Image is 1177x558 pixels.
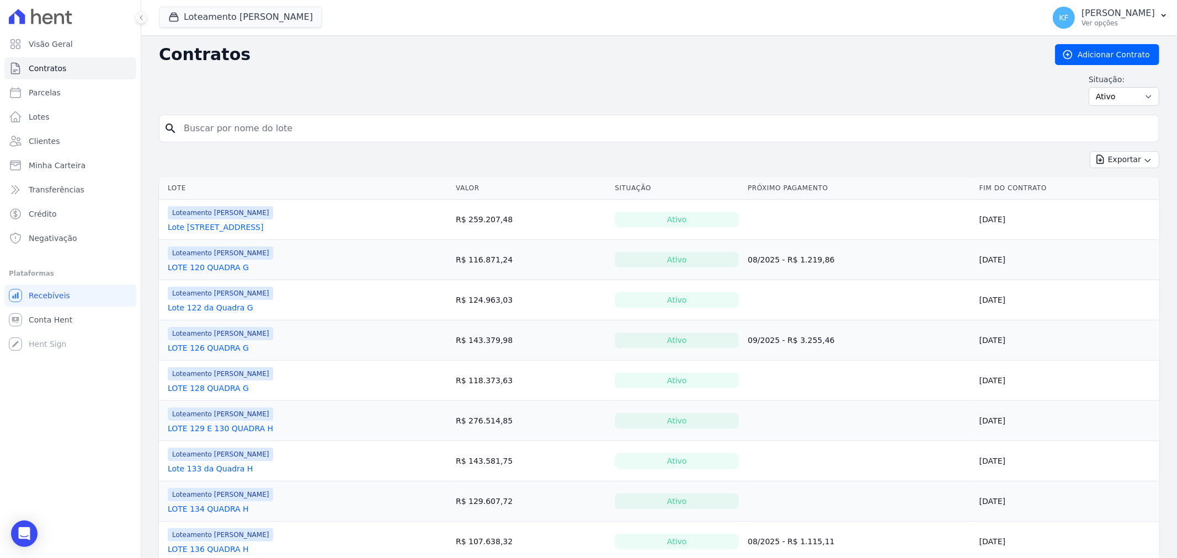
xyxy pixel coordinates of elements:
a: 08/2025 - R$ 1.115,11 [748,537,835,546]
div: Ativo [615,332,739,348]
a: Clientes [4,130,136,152]
div: Ativo [615,292,739,308]
a: LOTE 129 E 130 QUADRA H [168,423,273,434]
a: LOTE 128 QUADRA G [168,383,249,394]
h2: Contratos [159,45,1037,65]
div: Ativo [615,212,739,227]
span: Loteamento [PERSON_NAME] [168,367,273,380]
a: 09/2025 - R$ 3.255,46 [748,336,835,345]
span: Transferências [29,184,84,195]
span: Contratos [29,63,66,74]
span: Loteamento [PERSON_NAME] [168,246,273,260]
td: R$ 124.963,03 [451,280,610,320]
a: Recebíveis [4,285,136,307]
div: Ativo [615,493,739,509]
a: Conta Hent [4,309,136,331]
th: Lote [159,177,451,200]
td: [DATE] [975,401,1159,441]
div: Open Intercom Messenger [11,521,38,547]
p: Ver opções [1082,19,1155,28]
a: Lote [STREET_ADDRESS] [168,222,264,233]
span: Recebíveis [29,290,70,301]
td: [DATE] [975,240,1159,280]
a: Crédito [4,203,136,225]
span: Loteamento [PERSON_NAME] [168,407,273,421]
button: KF [PERSON_NAME] Ver opções [1044,2,1177,33]
th: Valor [451,177,610,200]
div: Ativo [615,453,739,469]
span: Loteamento [PERSON_NAME] [168,287,273,300]
span: Clientes [29,136,60,147]
span: Lotes [29,111,50,122]
span: Loteamento [PERSON_NAME] [168,206,273,219]
p: [PERSON_NAME] [1082,8,1155,19]
button: Loteamento [PERSON_NAME] [159,7,322,28]
a: Lote 133 da Quadra H [168,463,253,474]
td: [DATE] [975,320,1159,361]
div: Plataformas [9,267,132,280]
a: Visão Geral [4,33,136,55]
div: Ativo [615,252,739,267]
th: Próximo Pagamento [743,177,975,200]
td: [DATE] [975,441,1159,481]
span: Minha Carteira [29,160,86,171]
a: Adicionar Contrato [1055,44,1159,65]
td: R$ 129.607,72 [451,481,610,522]
a: Contratos [4,57,136,79]
input: Buscar por nome do lote [177,117,1154,139]
span: KF [1059,14,1068,22]
a: LOTE 120 QUADRA G [168,262,249,273]
a: Negativação [4,227,136,249]
td: [DATE] [975,200,1159,240]
div: Ativo [615,373,739,388]
td: R$ 276.514,85 [451,401,610,441]
button: Exportar [1090,151,1159,168]
span: Loteamento [PERSON_NAME] [168,448,273,461]
span: Loteamento [PERSON_NAME] [168,327,273,340]
span: Parcelas [29,87,61,98]
a: Lote 122 da Quadra G [168,302,253,313]
div: Ativo [615,534,739,549]
label: Situação: [1089,74,1159,85]
a: 08/2025 - R$ 1.219,86 [748,255,835,264]
div: Ativo [615,413,739,428]
td: R$ 143.379,98 [451,320,610,361]
span: Crédito [29,208,57,219]
a: LOTE 126 QUADRA G [168,342,249,353]
span: Negativação [29,233,77,244]
a: Transferências [4,179,136,201]
td: R$ 116.871,24 [451,240,610,280]
td: R$ 118.373,63 [451,361,610,401]
a: Minha Carteira [4,154,136,176]
a: LOTE 134 QUADRA H [168,503,249,514]
span: Loteamento [PERSON_NAME] [168,528,273,541]
span: Conta Hent [29,314,72,325]
td: R$ 259.207,48 [451,200,610,240]
th: Situação [610,177,743,200]
th: Fim do Contrato [975,177,1159,200]
i: search [164,122,177,135]
td: [DATE] [975,361,1159,401]
a: Lotes [4,106,136,128]
td: R$ 143.581,75 [451,441,610,481]
td: [DATE] [975,481,1159,522]
span: Visão Geral [29,39,73,50]
a: Parcelas [4,82,136,104]
a: LOTE 136 QUADRA H [168,544,249,555]
td: [DATE] [975,280,1159,320]
span: Loteamento [PERSON_NAME] [168,488,273,501]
